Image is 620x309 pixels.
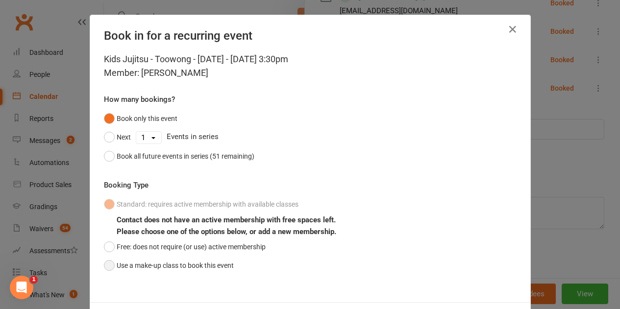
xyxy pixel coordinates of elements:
span: 1 [30,276,38,284]
b: Please choose one of the options below, or add a new membership. [117,227,336,236]
div: Book all future events in series (51 remaining) [117,151,254,162]
div: Events in series [104,128,517,146]
label: How many bookings? [104,94,175,105]
button: Close [505,22,521,37]
button: Use a make-up class to book this event [104,256,234,275]
button: Free: does not require (or use) active membership [104,238,266,256]
button: Next [104,128,131,146]
button: Book only this event [104,109,177,128]
label: Booking Type [104,179,149,191]
div: Kids Jujitsu - Toowong - [DATE] - [DATE] 3:30pm Member: [PERSON_NAME] [104,52,517,80]
h4: Book in for a recurring event [104,29,517,43]
b: Contact does not have an active membership with free spaces left. [117,215,336,224]
iframe: Intercom live chat [10,276,33,299]
button: Book all future events in series (51 remaining) [104,147,254,166]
